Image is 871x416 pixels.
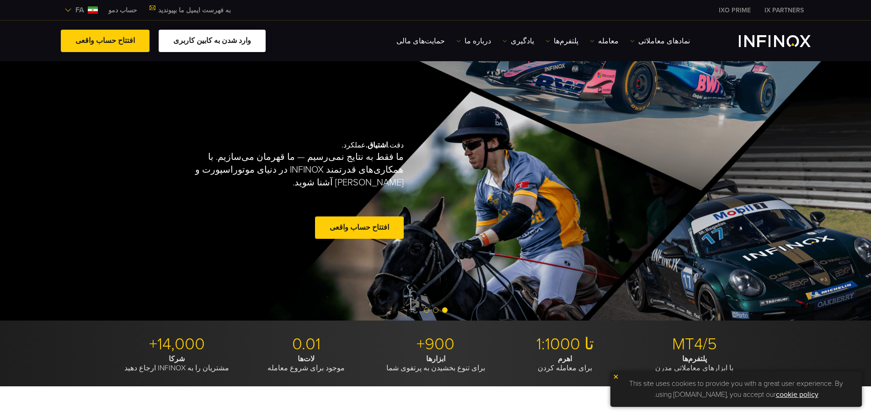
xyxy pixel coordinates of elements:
a: وارد شدن به کابین کاربری [159,30,266,52]
span: Go to slide 1 [442,307,448,313]
p: 14,000+ [116,334,238,354]
p: 0.01 [245,334,368,354]
img: yellow close icon [613,374,619,380]
p: با ابزارهای معاملاتی مدرن [633,354,756,373]
p: مشتریان را به INFINOX ارجاع دهید [116,354,238,373]
p: ما فقط به نتایج نمی‌رسیم — ما قهرمان می‌سازیم. با همکاری‌های قدرتمند INFINOX در دنیای موتوراسپورت... [173,151,404,189]
a: حمایت‌های مالی [396,36,445,47]
a: نمادهای معاملاتی [630,36,690,47]
a: cookie policy [776,390,818,399]
a: معامله [590,36,619,47]
a: افتتاح حساب واقعی [61,30,150,52]
strong: ابزارها [426,354,445,363]
span: Go to slide 3 [424,307,429,313]
p: This site uses cookies to provide you with a great user experience. By using [DOMAIN_NAME], you a... [615,376,857,402]
p: 900+ [374,334,497,354]
strong: اشتیاق. [366,141,388,150]
p: تا 1:1000 [504,334,626,354]
a: INFINOX MENU [102,5,144,15]
span: fa [72,5,88,16]
strong: لات‌ها [298,354,315,363]
strong: اهرم [558,354,572,363]
a: درباره ما [456,36,491,47]
a: افتتاح حساب واقعی [315,216,404,239]
strong: پلتفرم‌ها [682,354,707,363]
span: Go to slide 2 [433,307,438,313]
a: به فهرست ایمیل ما بپیوندید [144,6,238,14]
div: دقت. عملکرد. [116,126,404,256]
a: یادگیری [502,36,534,47]
p: موجود برای شروع معامله [245,354,368,373]
a: INFINOX Logo [717,35,811,47]
p: برای تنوع بخشیدن به پرتفوی شما [374,354,497,373]
p: MT4/5 [633,334,756,354]
a: INFINOX [758,5,811,15]
strong: شرکا [169,354,185,363]
a: پلتفرم‌ها [545,36,578,47]
a: INFINOX [712,5,758,15]
p: برای معامله کردن [504,354,626,373]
